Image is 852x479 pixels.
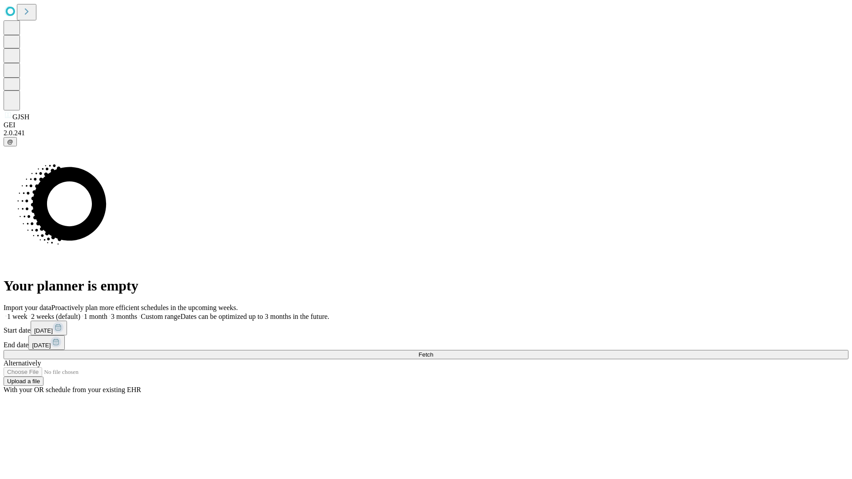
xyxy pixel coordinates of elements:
span: [DATE] [32,342,51,349]
button: @ [4,137,17,146]
div: End date [4,335,848,350]
span: Alternatively [4,359,41,367]
span: @ [7,138,13,145]
span: [DATE] [34,327,53,334]
button: Fetch [4,350,848,359]
button: [DATE] [31,321,67,335]
span: Custom range [141,313,180,320]
span: 2 weeks (default) [31,313,80,320]
span: Proactively plan more efficient schedules in the upcoming weeks. [51,304,238,311]
span: 1 week [7,313,28,320]
span: 3 months [111,313,137,320]
span: 1 month [84,313,107,320]
span: Fetch [418,351,433,358]
div: Start date [4,321,848,335]
span: GJSH [12,113,29,121]
h1: Your planner is empty [4,278,848,294]
span: Import your data [4,304,51,311]
button: [DATE] [28,335,65,350]
div: GEI [4,121,848,129]
button: Upload a file [4,377,43,386]
span: Dates can be optimized up to 3 months in the future. [181,313,329,320]
div: 2.0.241 [4,129,848,137]
span: With your OR schedule from your existing EHR [4,386,141,393]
